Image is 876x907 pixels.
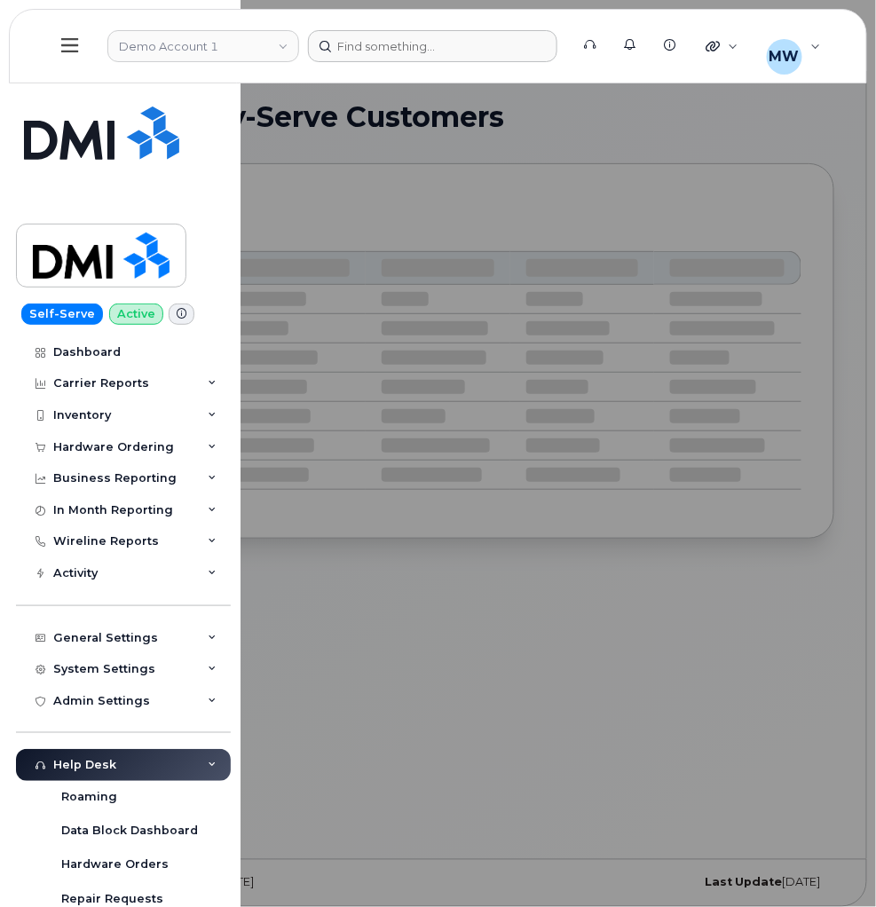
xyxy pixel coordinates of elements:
div: Activity [53,566,98,580]
div: Hardware Ordering [53,440,174,454]
div: Roaming [61,790,117,806]
div: Hardware Orders [61,857,169,873]
div: Data Block Dashboard [61,824,198,840]
a: Active [109,304,163,325]
a: Self-Serve [21,304,103,325]
div: Help Desk [53,758,116,772]
a: Dashboard [16,336,231,368]
div: In Month Reporting [53,503,173,517]
img: DMI Inc [33,230,170,281]
a: DMI Inc [16,224,186,288]
div: Inventory [53,408,111,422]
div: General Settings [53,631,158,645]
a: Hardware Orders [47,848,231,882]
a: Data Block Dashboard [47,815,231,848]
div: Admin Settings [53,694,150,708]
div: Wireline Reports [53,534,159,548]
div: System Settings [53,662,155,676]
img: Simplex My-Serve [24,106,179,160]
div: Dashboard [53,345,121,359]
div: Business Reporting [53,471,177,485]
div: Carrier Reports [53,376,149,390]
a: Roaming [47,781,231,815]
